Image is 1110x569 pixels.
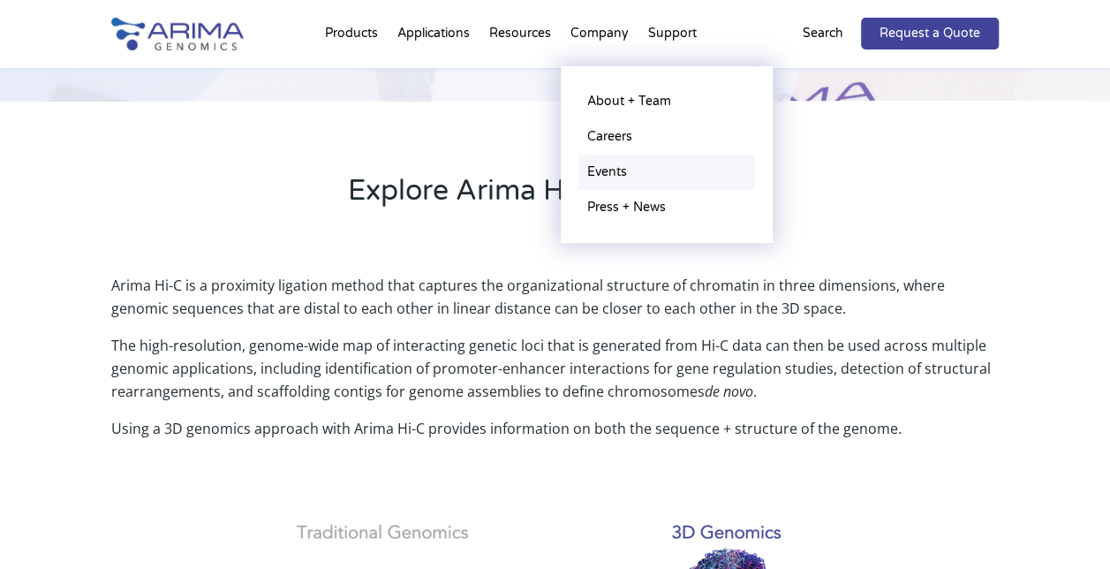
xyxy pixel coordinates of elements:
a: Request a Quote [861,18,999,49]
p: Using a 3D genomics approach with Arima Hi-C provides information on both the sequence + structur... [111,417,1000,440]
a: Careers [578,119,755,155]
p: The high-resolution, genome-wide map of interacting genetic loci that is generated from Hi-C data... [111,334,1000,417]
a: About + Team [578,84,755,119]
h2: Explore Arima Hi-C Technology [111,171,1000,224]
p: Arima Hi-C is a proximity ligation method that captures the organizational structure of chromatin... [111,274,1000,334]
a: Events [578,155,755,190]
p: Search [803,22,843,45]
i: de novo [705,382,753,401]
a: Press + News [578,190,755,225]
img: Arima-Genomics-logo [111,18,244,50]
